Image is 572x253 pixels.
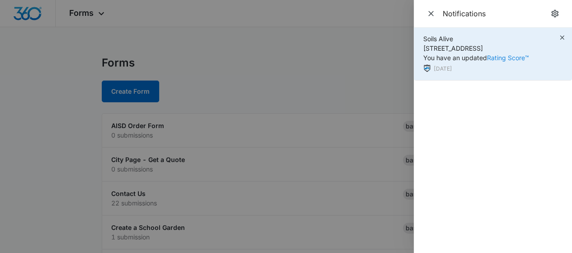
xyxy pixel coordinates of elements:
[487,54,529,62] a: Rating Score™
[423,35,529,62] span: Soils Alive [STREET_ADDRESS] You have an updated
[425,7,437,20] button: Close
[548,7,561,20] a: notifications.title
[423,64,529,74] div: [DATE]
[443,9,548,19] div: Notifications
